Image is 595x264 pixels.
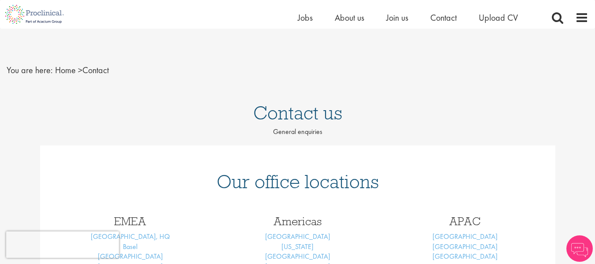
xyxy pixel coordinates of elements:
[265,252,330,261] a: [GEOGRAPHIC_DATA]
[432,232,498,241] a: [GEOGRAPHIC_DATA]
[566,235,593,262] img: Chatbot
[7,64,53,76] span: You are here:
[78,64,82,76] span: >
[430,12,457,23] a: Contact
[53,216,207,227] h3: EMEA
[386,12,408,23] a: Join us
[432,242,498,251] a: [GEOGRAPHIC_DATA]
[98,252,163,261] a: [GEOGRAPHIC_DATA]
[479,12,518,23] a: Upload CV
[55,64,109,76] span: Contact
[55,64,76,76] a: breadcrumb link to Home
[281,242,314,251] a: [US_STATE]
[432,252,498,261] a: [GEOGRAPHIC_DATA]
[53,172,542,191] h1: Our office locations
[265,232,330,241] a: [GEOGRAPHIC_DATA]
[6,231,119,258] iframe: reCAPTCHA
[335,12,364,23] a: About us
[123,242,137,251] a: Basel
[298,12,313,23] a: Jobs
[388,216,542,227] h3: APAC
[221,216,375,227] h3: Americas
[91,232,170,241] a: [GEOGRAPHIC_DATA], HQ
